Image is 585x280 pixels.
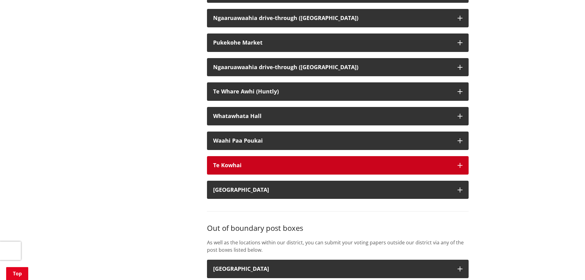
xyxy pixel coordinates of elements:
[207,181,469,199] button: [GEOGRAPHIC_DATA]
[207,260,469,278] button: [GEOGRAPHIC_DATA]
[207,156,469,175] button: Te Kowhai
[213,64,451,70] div: Ngaaruawaahia drive-through ([GEOGRAPHIC_DATA])
[207,224,469,233] h3: Out of boundary post boxes
[213,265,269,272] strong: [GEOGRAPHIC_DATA]
[207,9,469,27] button: Ngaaruawaahia drive-through ([GEOGRAPHIC_DATA])
[213,40,451,46] div: Pukekohe Market
[207,34,469,52] button: Pukekohe Market
[213,89,451,95] div: Te Whare Awhi (Huntly)
[207,58,469,77] button: Ngaaruawaahia drive-through ([GEOGRAPHIC_DATA])
[207,239,469,254] p: As well as the locations within our district, you can submit your voting papers outside our distr...
[213,15,451,21] div: Ngaaruawaahia drive-through ([GEOGRAPHIC_DATA])
[213,138,451,144] div: Waahi Paa Poukai
[213,113,451,119] div: Whatawhata Hall
[6,267,28,280] a: Top
[207,132,469,150] button: Waahi Paa Poukai
[213,187,451,193] div: [GEOGRAPHIC_DATA]
[557,254,579,276] iframe: Messenger Launcher
[213,162,451,168] div: Te Kowhai
[207,82,469,101] button: Te Whare Awhi (Huntly)
[207,107,469,125] button: Whatawhata Hall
